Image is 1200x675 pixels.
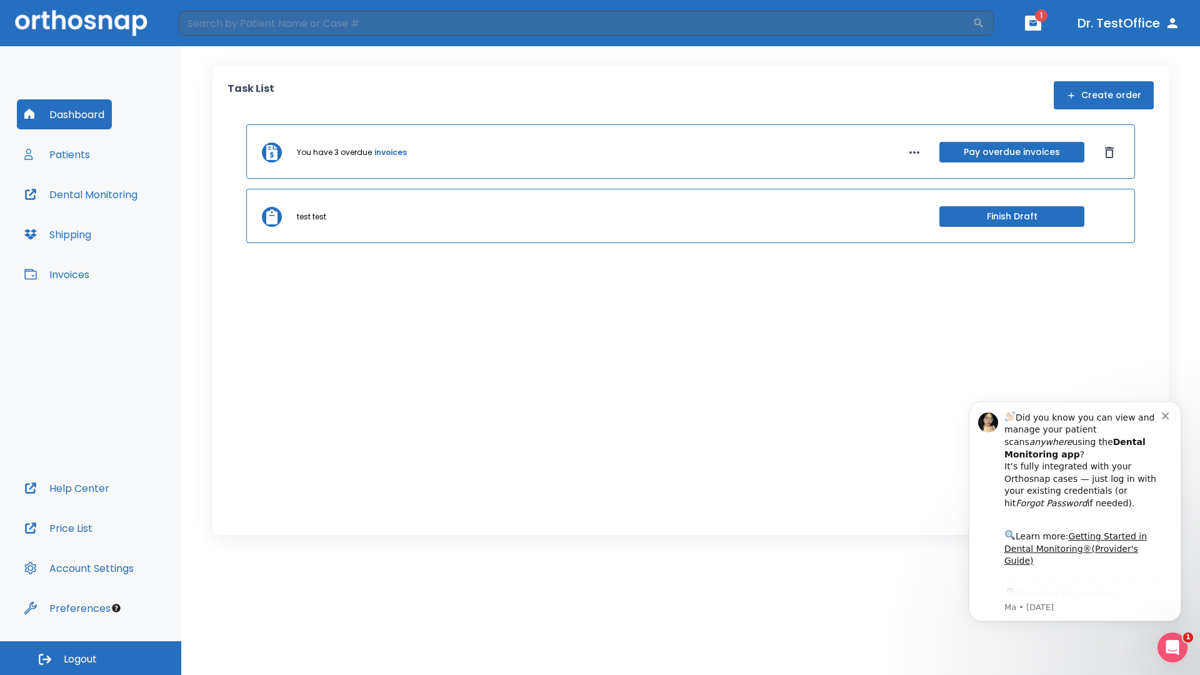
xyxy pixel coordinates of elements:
[54,207,166,229] a: App Store
[212,27,222,37] button: Dismiss notification
[1035,9,1047,22] span: 1
[374,147,407,158] a: invoices
[939,142,1084,162] button: Pay overdue invoices
[179,11,972,36] input: Search by Patient Name or Case #
[17,513,100,543] button: Price List
[950,382,1200,641] iframe: Intercom notifications message
[111,602,122,614] div: Tooltip anchor
[297,147,372,158] p: You have 3 overdue
[54,219,212,231] p: Message from Ma, sent 4w ago
[64,652,97,666] span: Logout
[17,593,118,623] button: Preferences
[17,259,97,289] button: Invoices
[1054,81,1154,109] button: Create order
[1157,632,1187,662] iframe: Intercom live chat
[227,81,274,109] p: Task List
[17,99,112,129] button: Dashboard
[1099,142,1119,162] button: Dismiss
[1072,12,1185,34] button: Dr. TestOffice
[17,553,141,583] button: Account Settings
[1183,632,1193,642] span: 1
[15,10,147,36] img: Orthosnap
[297,211,326,222] p: test test
[939,206,1084,227] button: Finish Draft
[17,219,99,249] button: Shipping
[17,179,145,209] button: Dental Monitoring
[54,204,212,267] div: Download the app: | ​ Let us know if you need help getting started!
[17,139,97,169] button: Patients
[17,473,117,503] button: Help Center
